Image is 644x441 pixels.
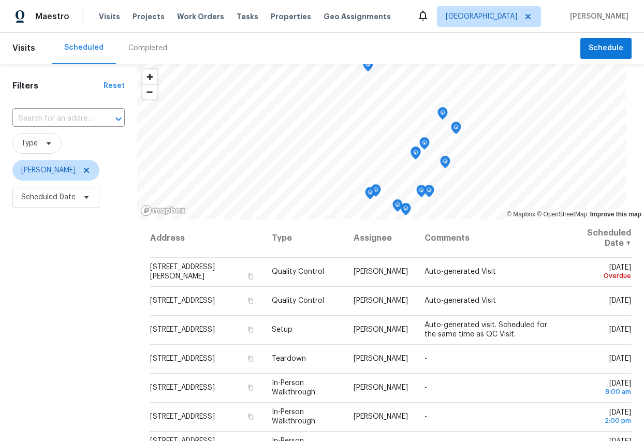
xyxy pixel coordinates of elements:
span: [PERSON_NAME] [354,297,408,304]
span: In-Person Walkthrough [272,379,315,396]
div: Map marker [371,184,381,200]
span: [STREET_ADDRESS][PERSON_NAME] [150,263,215,280]
span: [PERSON_NAME] [566,12,628,21]
span: Properties [271,12,311,21]
span: [PERSON_NAME] [354,355,408,362]
th: Assignee [345,219,416,258]
span: Work Orders [177,12,224,21]
span: [STREET_ADDRESS] [150,413,215,420]
div: 8:00 am [569,388,631,396]
span: Scheduled Date [21,192,76,202]
span: - [425,355,427,362]
div: Map marker [365,186,375,202]
span: Setup [272,326,292,333]
span: Geo Assignments [324,12,391,21]
button: Copy Address [246,296,255,305]
div: 2:00 pm [569,417,631,425]
input: Search for an address... [12,111,96,127]
span: - [425,384,427,391]
a: Mapbox homepage [140,204,186,216]
span: [DATE] [609,326,631,333]
th: Scheduled Date ↑ [561,219,632,258]
a: Mapbox [507,211,535,218]
button: Copy Address [246,383,255,392]
div: Map marker [416,184,427,200]
span: [PERSON_NAME] [354,384,408,391]
div: Map marker [440,155,450,171]
span: Quality Control [272,268,324,275]
span: - [425,413,427,420]
span: [STREET_ADDRESS] [150,326,215,333]
button: Zoom out [142,84,157,99]
button: Schedule [580,38,632,59]
span: [PERSON_NAME] [354,268,408,275]
span: Zoom out [142,85,157,99]
span: Auto-generated visit. Scheduled for the same time as QC Visit. [425,321,547,338]
span: In-Person Walkthrough [272,408,315,425]
span: Tasks [237,13,258,20]
div: Reset [104,81,125,91]
span: [DATE] [569,380,631,396]
div: Map marker [437,107,448,123]
span: Type [21,138,38,149]
span: [STREET_ADDRESS] [150,355,215,362]
span: Projects [133,12,165,21]
a: Improve this map [590,211,641,218]
th: Type [264,219,345,258]
th: Address [150,219,264,258]
span: [STREET_ADDRESS] [150,384,215,391]
div: Map marker [401,202,411,218]
span: [DATE] [569,264,631,280]
button: Copy Address [246,325,255,334]
span: Quality Control [272,297,324,304]
div: Map marker [424,184,434,200]
div: Map marker [392,199,403,215]
div: Scheduled [64,43,104,52]
span: Auto-generated Visit [425,268,496,275]
span: [DATE] [569,409,631,425]
div: Map marker [363,58,373,75]
span: [DATE] [609,355,631,362]
th: Comments [416,219,561,258]
span: [GEOGRAPHIC_DATA] [446,11,517,22]
span: Maestro [35,11,69,22]
button: Copy Address [246,412,255,421]
div: Map marker [411,146,421,162]
div: Map marker [411,146,421,163]
h1: Filters [12,81,104,92]
button: Open [111,112,126,126]
div: Overdue [569,272,631,280]
span: Visits [99,12,120,21]
button: Zoom in [142,69,157,84]
span: Auto-generated Visit [425,297,496,304]
button: Copy Address [246,354,255,363]
span: Schedule [589,42,623,55]
span: [STREET_ADDRESS] [150,297,215,304]
span: Visits [12,37,35,60]
canvas: Map [137,64,626,219]
a: OpenStreetMap [537,211,587,218]
span: [PERSON_NAME] [21,165,76,175]
span: [PERSON_NAME] [354,326,408,333]
button: Copy Address [246,272,255,281]
span: Teardown [272,355,306,362]
span: [DATE] [609,297,631,304]
div: Completed [128,43,167,53]
div: Map marker [451,121,461,137]
span: [PERSON_NAME] [354,413,408,420]
div: Map marker [419,137,430,153]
